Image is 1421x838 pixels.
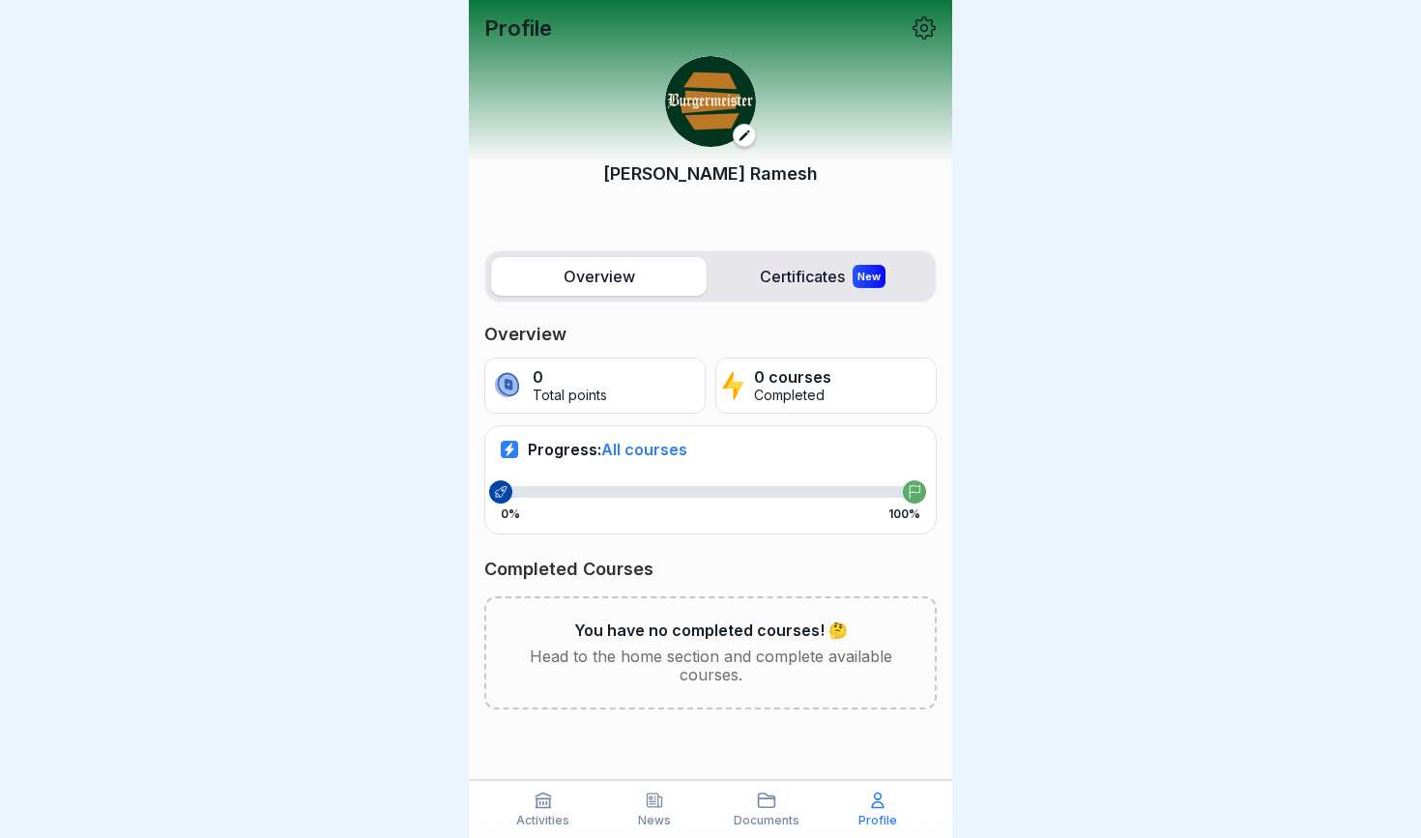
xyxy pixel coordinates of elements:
p: Total points [533,388,607,404]
p: [PERSON_NAME] Ramesh [603,160,818,187]
img: lightning.svg [722,369,744,402]
p: Activities [516,814,569,827]
div: New [853,265,885,288]
p: 100% [888,507,920,521]
p: Completed [754,388,831,404]
p: Documents [734,814,799,827]
p: Progress: [528,440,687,459]
p: Profile [484,15,552,41]
img: coin.svg [491,369,523,402]
img: vi4xj1rh7o2tnjevi8opufjs.png [665,56,756,147]
p: 0% [501,507,520,521]
p: Profile [858,814,897,827]
p: Completed Courses [484,558,937,581]
p: 0 [533,368,607,387]
label: Certificates [714,257,930,296]
p: Overview [484,323,937,346]
p: Head to the home section and complete available courses. [517,648,904,684]
span: All courses [601,440,687,459]
p: 0 courses [754,368,831,387]
p: You have no completed courses! 🤔 [574,621,848,640]
p: News [638,814,671,827]
label: Overview [491,257,707,296]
